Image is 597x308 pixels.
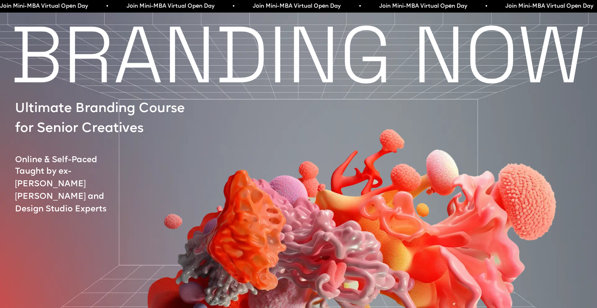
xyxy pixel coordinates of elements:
span: • [232,1,234,11]
p: Ultimate Branding Course for Senior Creatives [15,99,194,138]
span: • [358,1,360,11]
p: Taught by ex-[PERSON_NAME] [PERSON_NAME] and Design Studio Experts [15,166,135,216]
span: • [485,1,487,11]
span: • [106,1,108,11]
